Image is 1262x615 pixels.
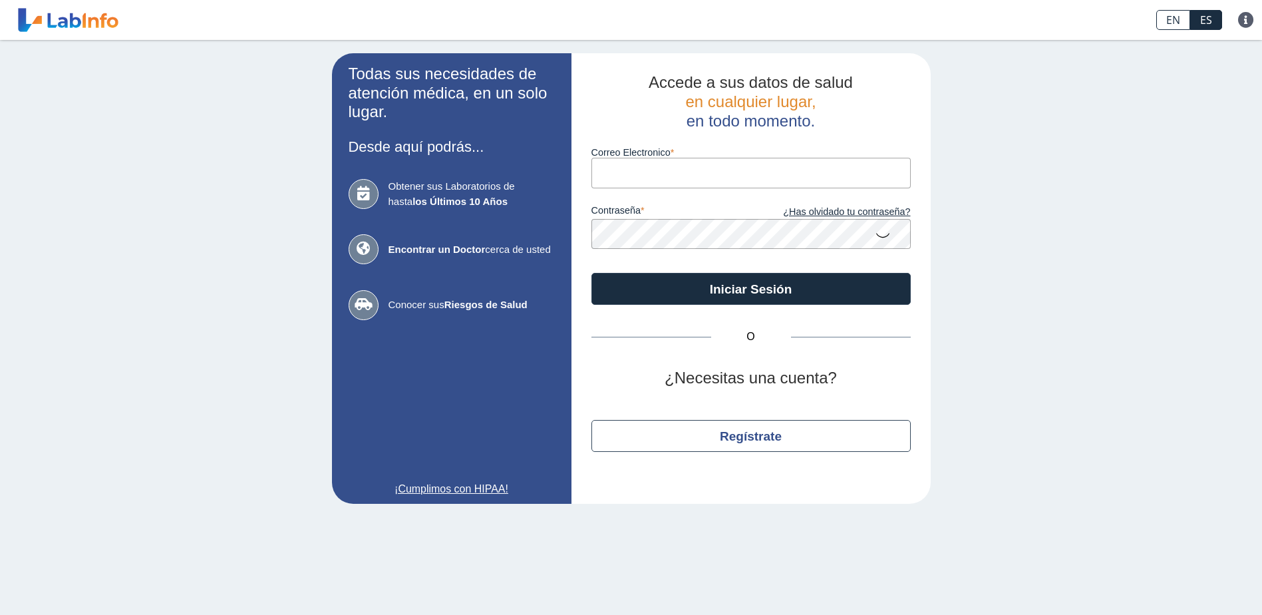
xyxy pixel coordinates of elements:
[389,242,555,258] span: cerca de usted
[389,298,555,313] span: Conocer sus
[1156,10,1190,30] a: EN
[591,369,911,388] h2: ¿Necesitas una cuenta?
[711,329,791,345] span: O
[751,205,911,220] a: ¿Has olvidado tu contraseña?
[349,138,555,155] h3: Desde aquí podrás...
[591,147,911,158] label: Correo Electronico
[687,112,815,130] span: en todo momento.
[591,273,911,305] button: Iniciar Sesión
[649,73,853,91] span: Accede a sus datos de salud
[685,93,816,110] span: en cualquier lugar,
[591,205,751,220] label: contraseña
[389,179,555,209] span: Obtener sus Laboratorios de hasta
[349,65,555,122] h2: Todas sus necesidades de atención médica, en un solo lugar.
[444,299,528,310] b: Riesgos de Salud
[389,244,486,255] b: Encontrar un Doctor
[412,196,508,207] b: los Últimos 10 Años
[1190,10,1222,30] a: ES
[591,420,911,452] button: Regístrate
[349,481,555,497] a: ¡Cumplimos con HIPAA!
